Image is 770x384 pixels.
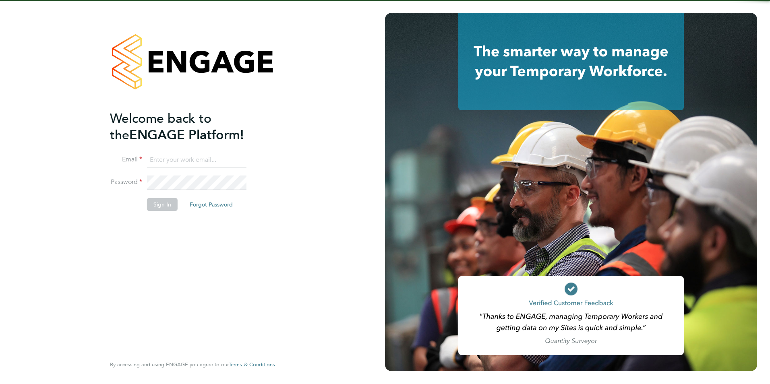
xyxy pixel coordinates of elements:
label: Email [110,155,142,164]
span: Terms & Conditions [229,361,275,368]
h2: ENGAGE Platform! [110,110,267,143]
a: Terms & Conditions [229,361,275,368]
span: Welcome back to the [110,111,211,143]
input: Enter your work email... [147,153,246,167]
button: Forgot Password [183,198,239,211]
span: By accessing and using ENGAGE you agree to our [110,361,275,368]
button: Sign In [147,198,178,211]
label: Password [110,178,142,186]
